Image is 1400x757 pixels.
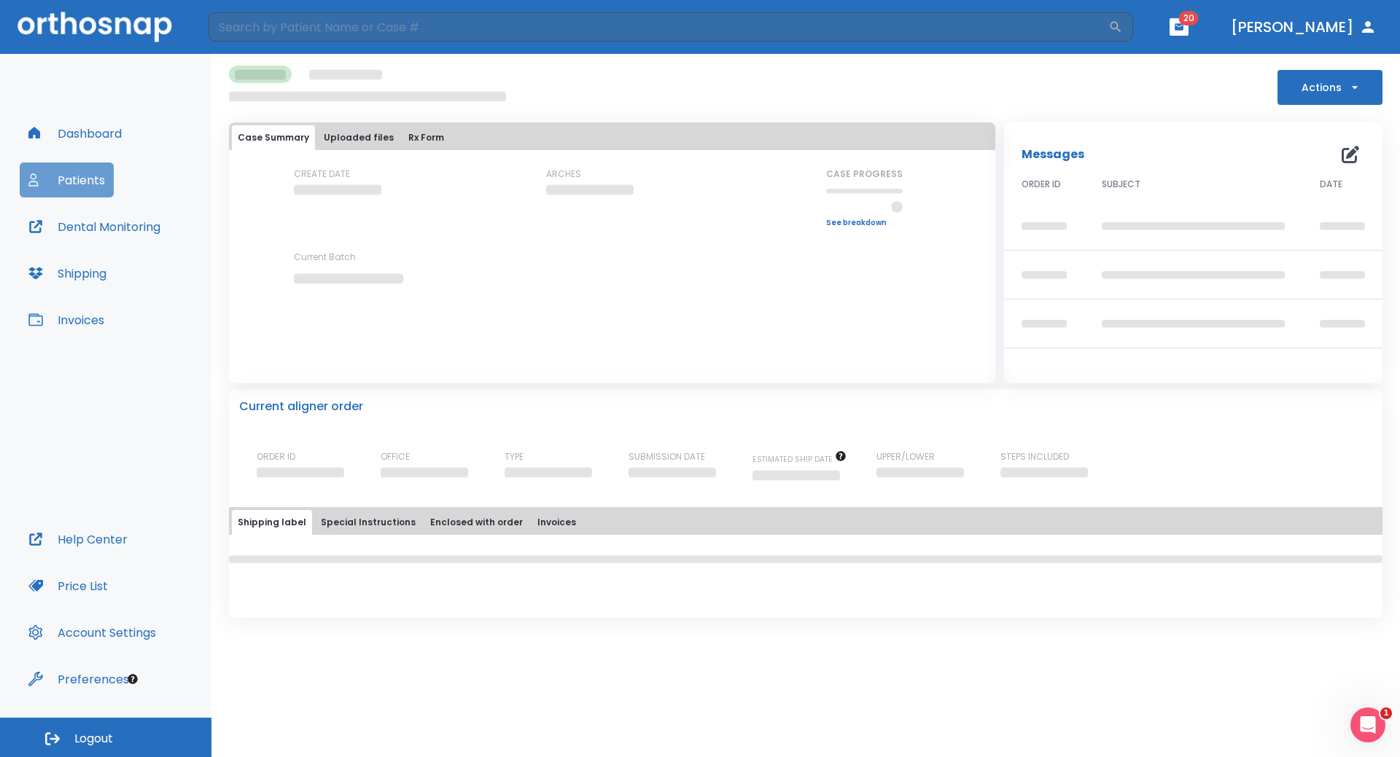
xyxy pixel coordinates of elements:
[876,450,935,463] p: UPPER/LOWER
[1350,707,1385,742] iframe: Intercom live chat
[1102,178,1140,191] span: SUBJECT
[826,219,903,227] a: See breakdown
[17,12,172,42] img: Orthosnap
[257,450,295,463] p: ORDER ID
[1000,450,1069,463] p: STEPS INCLUDED
[1380,707,1392,719] span: 1
[294,251,425,264] p: Current Batch
[294,168,350,181] p: CREATE DATE
[20,209,169,244] button: Dental Monitoring
[232,510,1380,535] div: tabs
[1320,178,1342,191] span: DATE
[546,168,581,181] p: ARCHES
[629,450,705,463] p: SUBMISSION DATE
[318,125,400,150] button: Uploaded files
[424,510,529,535] button: Enclosed with order
[20,302,113,337] button: Invoices
[1022,178,1061,191] span: ORDER ID
[74,731,113,747] span: Logout
[1179,11,1199,26] span: 20
[1022,146,1084,163] p: Messages
[402,125,450,150] button: Rx Form
[752,454,847,465] span: The date will be available after approving treatment plan
[315,510,421,535] button: Special Instructions
[126,672,139,686] div: Tooltip anchor
[20,662,138,697] button: Preferences
[232,125,315,150] button: Case Summary
[20,256,115,291] button: Shipping
[209,12,1108,42] input: Search by Patient Name or Case #
[20,116,131,151] button: Dashboard
[1277,70,1382,105] button: Actions
[20,615,165,650] button: Account Settings
[20,162,114,197] button: Patients
[381,450,410,463] p: OFFICE
[20,522,136,557] button: Help Center
[232,510,312,535] button: Shipping label
[20,568,117,603] button: Price List
[239,398,363,415] p: Current aligner order
[232,125,992,150] div: tabs
[1225,14,1382,40] button: [PERSON_NAME]
[826,168,903,181] p: CASE PROGRESS
[532,510,582,535] button: Invoices
[505,450,524,463] p: TYPE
